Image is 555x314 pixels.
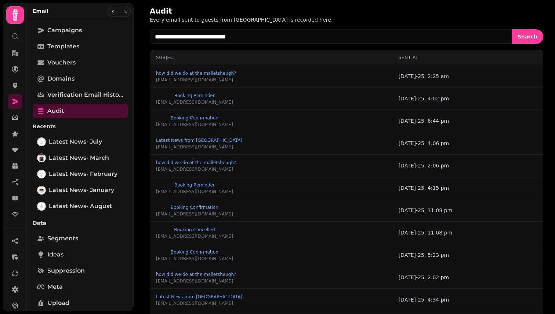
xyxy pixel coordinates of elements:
[33,88,128,102] a: Verification email history
[47,282,63,291] span: Meta
[156,293,242,300] button: Latest News from [GEOGRAPHIC_DATA]
[156,138,242,143] span: Latest News from [GEOGRAPHIC_DATA]
[150,6,291,16] h2: Audit
[156,137,242,144] button: Latest News from [GEOGRAPHIC_DATA]
[33,231,128,246] a: Segments
[156,300,242,306] p: [EMAIL_ADDRESS][DOMAIN_NAME]
[399,296,537,303] div: [DATE]-25, 4:34 pm
[47,266,85,275] span: Suppression
[156,248,233,256] button: Booking Confirmation
[399,55,537,60] div: Sent At
[156,250,233,254] span: Booking Confirmation
[156,272,236,277] span: how did we do at the malletsheugh?
[156,278,236,284] p: [EMAIL_ADDRESS][DOMAIN_NAME]
[156,93,233,98] span: Booking Reminder
[399,251,537,259] div: [DATE]-25, 5:23 pm
[399,140,537,147] div: [DATE]-25, 4:06 pm
[156,92,233,99] button: Booking Reminder
[156,114,233,122] button: Booking Confirmation
[49,170,117,178] span: Latest News- February
[49,154,109,162] span: Latest News- March
[47,234,78,243] span: Segments
[518,34,537,39] span: Search
[399,117,537,125] div: [DATE]-25, 6:44 pm
[156,71,236,75] span: how did we do at the malletsheugh?
[33,217,128,230] p: Data
[38,203,45,210] img: Latest News- August
[33,7,48,15] h2: Email
[399,184,537,192] div: [DATE]-25, 4:15 pm
[33,71,128,86] a: Domains
[33,134,128,149] a: Latest News- JulyLatest News- July
[38,138,45,145] img: Latest News- July
[156,70,236,77] button: how did we do at the malletsheugh?
[49,186,114,195] span: Latest News- January
[33,280,128,294] a: Meta
[156,256,233,262] p: [EMAIL_ADDRESS][DOMAIN_NAME]
[33,263,128,278] a: Suppression
[150,16,333,23] p: Every email sent to guests from [GEOGRAPHIC_DATA] is recorded here.
[33,23,128,38] a: Campaigns
[47,42,79,51] span: Templates
[47,90,123,99] span: Verification email history
[33,39,128,54] a: Templates
[156,183,233,187] span: Booking Reminder
[33,104,128,118] a: Audit
[156,226,233,233] button: Booking Cancelled
[156,181,233,189] button: Booking Reminder
[156,211,233,217] p: [EMAIL_ADDRESS][DOMAIN_NAME]
[38,154,45,162] img: Latest News- March
[156,144,242,150] p: [EMAIL_ADDRESS][DOMAIN_NAME]
[38,186,45,194] img: Latest News- January
[33,296,128,310] a: Upload
[33,120,128,133] p: Recents
[399,73,537,80] div: [DATE]-25, 2:25 am
[156,204,233,211] button: Booking Confirmation
[47,107,64,115] span: Audit
[156,159,236,166] button: how did we do at the malletsheugh?
[49,202,112,211] span: Latest News- August
[47,26,82,35] span: Campaigns
[156,55,387,60] div: Subject
[47,250,64,259] span: Ideas
[33,55,128,70] a: Vouchers
[156,77,236,83] p: [EMAIL_ADDRESS][DOMAIN_NAME]
[399,229,537,236] div: [DATE]-25, 11:08 pm
[47,58,76,67] span: Vouchers
[156,233,233,239] p: [EMAIL_ADDRESS][DOMAIN_NAME]
[156,228,233,232] span: Booking Cancelled
[38,170,45,178] img: Latest News- February
[156,99,233,105] p: [EMAIL_ADDRESS][DOMAIN_NAME]
[156,160,236,165] span: how did we do at the malletsheugh?
[49,137,102,146] span: Latest News- July
[399,95,537,102] div: [DATE]-25, 4:02 pm
[33,199,128,214] a: Latest News- AugustLatest News- August
[399,207,537,214] div: [DATE]-25, 11:08 pm
[33,183,128,197] a: Latest News- JanuaryLatest News- January
[156,295,242,299] span: Latest News from [GEOGRAPHIC_DATA]
[47,299,69,307] span: Upload
[33,247,128,262] a: Ideas
[512,29,543,44] button: Search
[156,166,236,172] p: [EMAIL_ADDRESS][DOMAIN_NAME]
[156,271,236,278] button: how did we do at the malletsheugh?
[399,274,537,281] div: [DATE]-25, 2:02 pm
[156,205,233,210] span: Booking Confirmation
[33,167,128,181] a: Latest News- FebruaryLatest News- February
[399,162,537,169] div: [DATE]-25, 2:06 pm
[47,74,75,83] span: Domains
[156,122,233,128] p: [EMAIL_ADDRESS][DOMAIN_NAME]
[156,116,233,120] span: Booking Confirmation
[156,189,233,195] p: [EMAIL_ADDRESS][DOMAIN_NAME]
[33,151,128,165] a: Latest News- MarchLatest News- March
